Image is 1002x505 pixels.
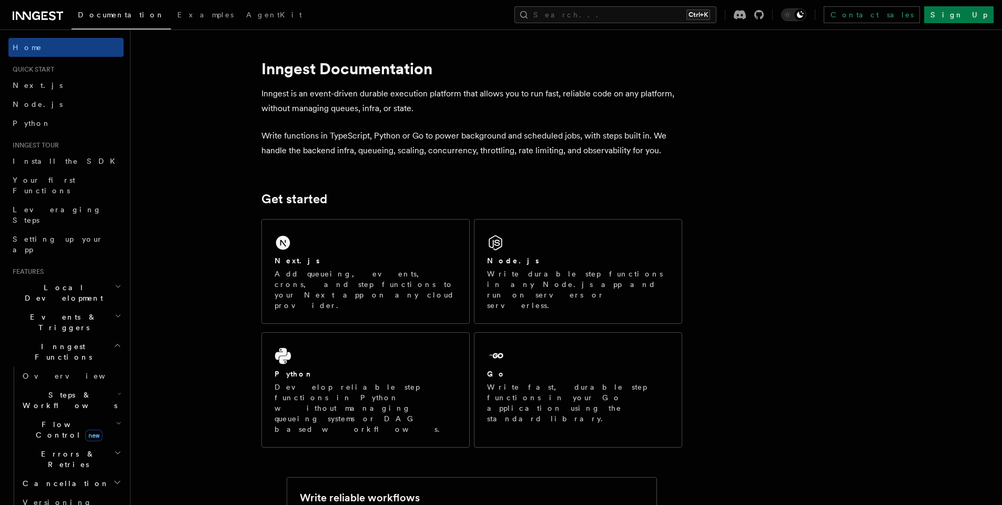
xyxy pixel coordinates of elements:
p: Add queueing, events, crons, and step functions to your Next app on any cloud provider. [275,269,457,311]
a: Node.js [8,95,124,114]
button: Flow Controlnew [18,415,124,444]
a: Install the SDK [8,152,124,171]
a: Next.jsAdd queueing, events, crons, and step functions to your Next app on any cloud provider. [261,219,470,324]
span: Python [13,119,51,127]
a: Python [8,114,124,133]
span: Errors & Retries [18,449,114,470]
span: Overview [23,372,131,380]
h2: Go [487,369,506,379]
a: GoWrite fast, durable step functions in your Go application using the standard library. [474,332,682,448]
button: Steps & Workflows [18,385,124,415]
h2: Next.js [275,255,320,266]
h1: Inngest Documentation [261,59,682,78]
span: Install the SDK [13,157,122,165]
button: Events & Triggers [8,308,124,337]
a: Leveraging Steps [8,200,124,230]
h2: Write reliable workflows [300,490,420,505]
p: Develop reliable step functions in Python without managing queueing systems or DAG based workflows. [275,382,457,434]
h2: Python [275,369,313,379]
span: Setting up your app [13,235,103,254]
span: Documentation [78,11,165,19]
a: PythonDevelop reliable step functions in Python without managing queueing systems or DAG based wo... [261,332,470,448]
a: Documentation [72,3,171,29]
a: Sign Up [924,6,994,23]
h2: Node.js [487,255,539,266]
span: Node.js [13,100,63,108]
button: Cancellation [18,474,124,493]
span: Local Development [8,282,115,303]
p: Write durable step functions in any Node.js app and run on servers or serverless. [487,269,669,311]
span: Home [13,42,42,53]
span: Your first Functions [13,176,75,195]
a: Next.js [8,76,124,95]
button: Local Development [8,278,124,308]
a: AgentKit [240,3,308,28]
span: Flow Control [18,419,116,440]
p: Write fast, durable step functions in your Go application using the standard library. [487,382,669,424]
kbd: Ctrl+K [686,9,710,20]
p: Inngest is an event-driven durable execution platform that allows you to run fast, reliable code ... [261,86,682,116]
span: Events & Triggers [8,312,115,333]
a: Examples [171,3,240,28]
button: Errors & Retries [18,444,124,474]
span: Examples [177,11,234,19]
button: Inngest Functions [8,337,124,367]
span: Quick start [8,65,54,74]
button: Search...Ctrl+K [514,6,716,23]
span: Next.js [13,81,63,90]
span: AgentKit [246,11,302,19]
span: Cancellation [18,478,109,489]
a: Home [8,38,124,57]
button: Toggle dark mode [781,8,806,21]
span: Inngest Functions [8,341,114,362]
a: Node.jsWrite durable step functions in any Node.js app and run on servers or serverless. [474,219,682,324]
a: Get started [261,192,327,206]
span: Inngest tour [8,141,59,150]
span: Leveraging Steps [13,205,102,224]
a: Your first Functions [8,171,124,200]
a: Setting up your app [8,230,124,259]
p: Write functions in TypeScript, Python or Go to power background and scheduled jobs, with steps bu... [261,128,682,158]
span: Features [8,268,44,276]
a: Contact sales [824,6,920,23]
a: Overview [18,367,124,385]
span: Steps & Workflows [18,390,117,411]
span: new [85,430,103,441]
